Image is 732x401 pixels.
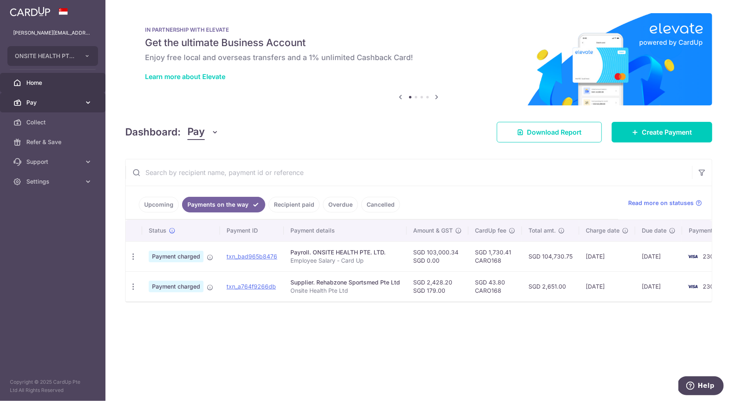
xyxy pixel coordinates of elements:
img: CardUp [10,7,50,16]
td: SGD 103,000.34 SGD 0.00 [407,241,468,271]
h4: Dashboard: [125,125,181,140]
span: Download Report [527,127,582,137]
th: Payment details [284,220,407,241]
span: Read more on statuses [628,199,694,207]
span: Create Payment [642,127,692,137]
span: Total amt. [529,226,556,235]
input: Search by recipient name, payment id or reference [126,159,692,186]
span: ONSITE HEALTH PTE. LTD. [15,52,76,60]
p: [PERSON_NAME][EMAIL_ADDRESS][PERSON_NAME][DOMAIN_NAME] [13,29,92,37]
span: Payment charged [149,251,203,262]
td: SGD 43.80 CARO168 [468,271,522,301]
td: SGD 2,428.20 SGD 179.00 [407,271,468,301]
a: Upcoming [139,197,179,212]
span: Amount & GST [413,226,453,235]
div: Payroll. ONSITE HEALTH PTE. LTD. [290,248,400,256]
span: Pay [26,98,81,107]
button: Pay [187,124,219,140]
span: Home [26,79,81,87]
td: [DATE] [635,241,682,271]
span: Pay [187,124,205,140]
th: Payment ID [220,220,284,241]
a: txn_a764f9266db [227,283,276,290]
p: Employee Salary - Card Up [290,256,400,265]
span: Support [26,158,81,166]
p: Onsite Health Pte Ltd [290,287,400,295]
a: Create Payment [612,122,712,142]
span: Payment charged [149,281,203,292]
img: Bank Card [685,252,701,261]
span: Settings [26,177,81,186]
a: Learn more about Elevate [145,72,225,81]
a: Recipient paid [269,197,320,212]
img: Renovation banner [125,13,712,105]
a: Download Report [497,122,602,142]
td: [DATE] [579,271,635,301]
span: Status [149,226,166,235]
span: Charge date [586,226,620,235]
a: Overdue [323,197,358,212]
td: SGD 1,730.41 CARO168 [468,241,522,271]
div: Supplier. Rehabzone Sportsmed Pte Ltd [290,278,400,287]
p: IN PARTNERSHIP WITH ELEVATE [145,26,692,33]
td: [DATE] [635,271,682,301]
h6: Enjoy free local and overseas transfers and a 1% unlimited Cashback Card! [145,53,692,63]
span: 2309 [703,253,718,260]
iframe: Opens a widget where you can find more information [678,376,724,397]
span: 2309 [703,283,718,290]
h5: Get the ultimate Business Account [145,36,692,49]
a: txn_bad965b8476 [227,253,277,260]
span: CardUp fee [475,226,506,235]
img: Bank Card [685,282,701,291]
td: [DATE] [579,241,635,271]
button: ONSITE HEALTH PTE. LTD. [7,46,98,66]
td: SGD 104,730.75 [522,241,579,271]
span: Due date [642,226,667,235]
span: Refer & Save [26,138,81,146]
a: Cancelled [361,197,400,212]
a: Read more on statuses [628,199,702,207]
span: Collect [26,118,81,126]
a: Payments on the way [182,197,265,212]
td: SGD 2,651.00 [522,271,579,301]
